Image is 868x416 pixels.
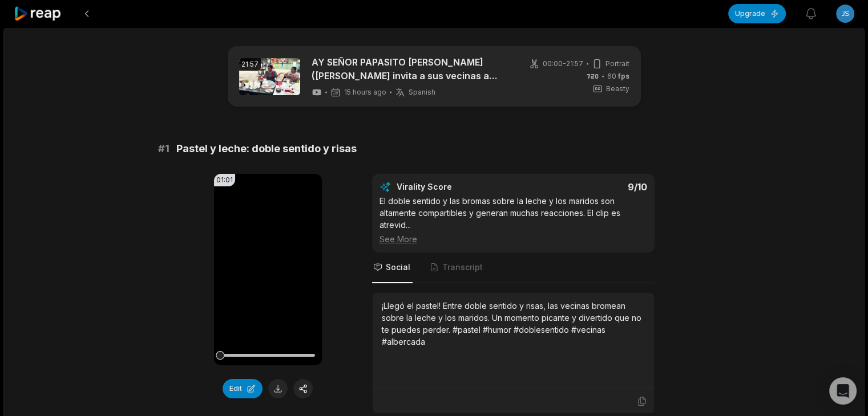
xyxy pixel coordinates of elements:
video: Your browser does not support mp4 format. [214,174,322,365]
nav: Tabs [372,252,655,283]
button: Edit [223,379,263,398]
span: Transcript [442,262,483,273]
span: fps [618,72,629,80]
span: 15 hours ago [344,88,386,97]
div: El doble sentido y las bromas sobre la leche y los maridos son altamente compartibles y generan m... [380,195,647,245]
div: Open Intercom Messenger [829,377,857,405]
div: See More [380,233,647,245]
span: 00:00 - 21:57 [543,59,583,69]
span: Spanish [409,88,435,97]
button: Upgrade [728,4,786,23]
a: AY SEÑOR PAPASITO [PERSON_NAME] ([PERSON_NAME] invita a sus vecinas a una albercada) [312,55,508,83]
span: # 1 [158,141,169,157]
span: Portrait [605,59,629,69]
div: 9 /10 [524,181,647,193]
span: Beasty [606,84,629,94]
div: Virality Score [397,181,519,193]
span: Social [386,262,410,273]
span: Pastel y leche: doble sentido y risas [176,141,357,157]
span: 60 [607,71,629,81]
div: ¡Llegó el pastel! Entre doble sentido y risas, las vecinas bromean sobre la leche y los maridos. ... [382,300,645,348]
